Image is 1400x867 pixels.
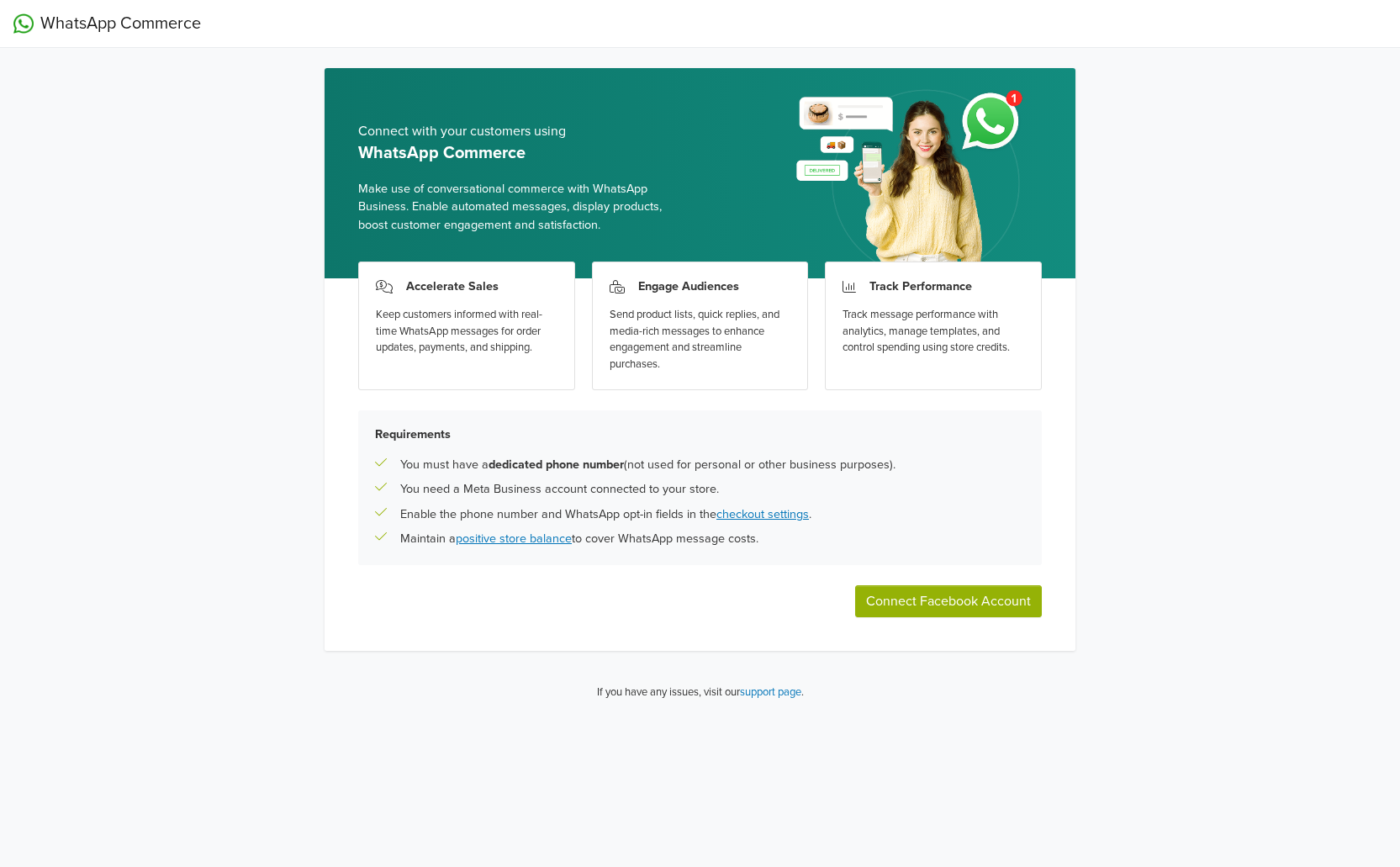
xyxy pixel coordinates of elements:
[597,685,804,701] p: If you have any issues, visit our .
[376,307,557,357] div: Keep customers informed with real-time WhatsApp messages for order updates, payments, and shipping.
[400,530,758,548] p: Maintain a to cover WhatsApp message costs.
[869,279,972,293] h3: Track Performance
[855,585,1042,617] button: Connect Facebook Account
[782,80,1042,278] img: whatsapp_setup_banner
[13,13,34,34] img: WhatsApp
[358,143,687,163] h5: WhatsApp Commerce
[406,279,499,293] h3: Accelerate Sales
[40,11,201,36] span: WhatsApp Commerce
[716,507,809,521] a: checkout settings
[610,307,791,373] div: Send product lists, quick replies, and media-rich messages to enhance engagement and streamline p...
[375,427,1025,441] h5: Requirements
[489,457,624,472] b: dedicated phone number
[740,685,801,699] a: support page
[843,307,1024,357] div: Track message performance with analytics, manage templates, and control spending using store cred...
[638,279,739,293] h3: Engage Audiences
[400,480,719,499] p: You need a Meta Business account connected to your store.
[358,180,687,235] span: Make use of conversational commerce with WhatsApp Business. Enable automated messages, display pr...
[456,531,572,546] a: positive store balance
[400,505,811,524] p: Enable the phone number and WhatsApp opt-in fields in the .
[358,124,687,140] h5: Connect with your customers using
[400,456,895,474] p: You must have a (not used for personal or other business purposes).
